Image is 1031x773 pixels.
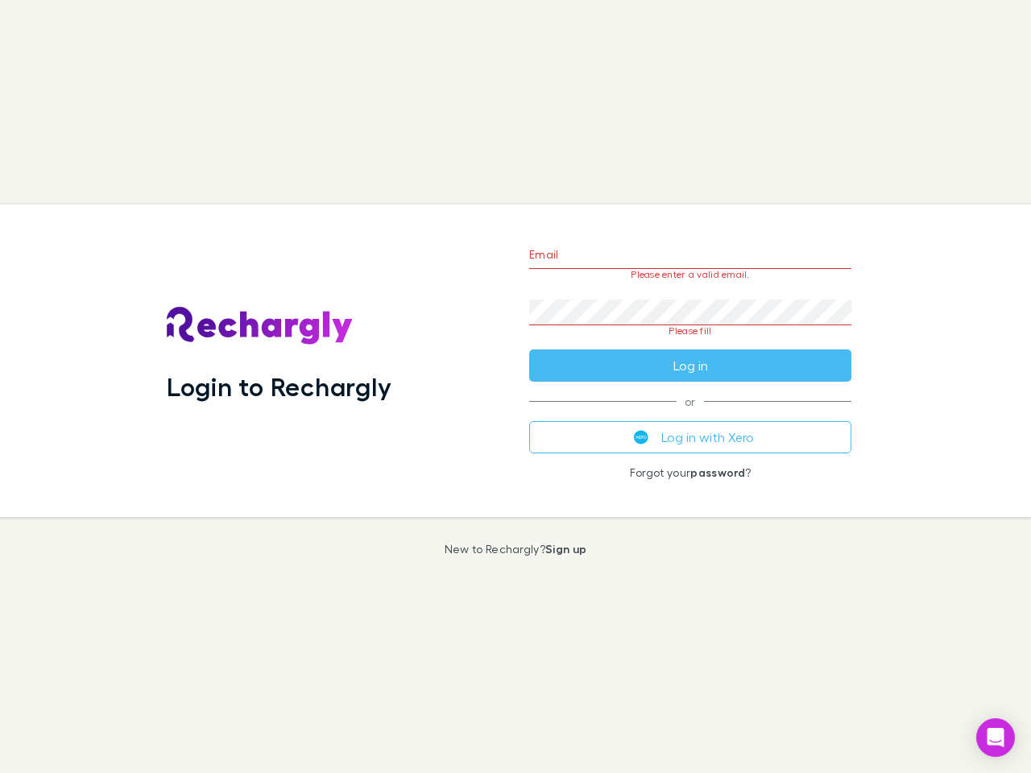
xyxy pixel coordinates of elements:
a: Sign up [545,542,586,556]
a: password [690,465,745,479]
div: Open Intercom Messenger [976,718,1015,757]
button: Log in [529,349,851,382]
p: New to Rechargly? [445,543,587,556]
img: Rechargly's Logo [167,307,354,345]
p: Forgot your ? [529,466,851,479]
p: Please enter a valid email. [529,269,851,280]
span: or [529,401,851,402]
img: Xero's logo [634,430,648,444]
h1: Login to Rechargly [167,371,391,402]
button: Log in with Xero [529,421,851,453]
p: Please fill [529,325,851,337]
